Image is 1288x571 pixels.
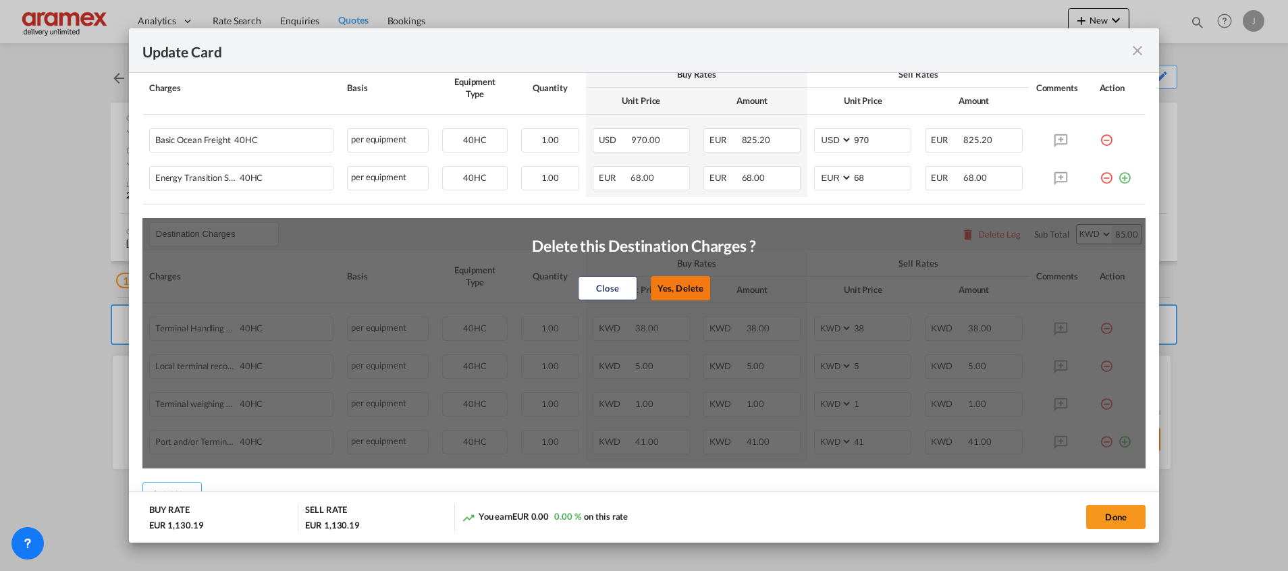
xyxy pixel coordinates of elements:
[1100,128,1113,142] md-icon: icon-minus-circle-outline red-400-fg
[807,88,918,114] th: Unit Price
[462,511,475,524] md-icon: icon-trending-up
[709,134,740,145] span: EUR
[512,511,549,522] span: EUR 0.00
[1100,166,1113,180] md-icon: icon-minus-circle-outline red-400-fg
[541,134,560,145] span: 1.00
[155,129,284,145] div: Basic Ocean Freight
[149,487,162,501] md-icon: icon-plus md-link-fg s20
[442,76,508,100] div: Equipment Type
[129,28,1159,542] md-dialog: Update Card Port ...
[142,42,1129,59] div: Update Card
[918,88,1029,114] th: Amount
[155,167,284,183] div: Energy Transition Surcharge
[931,134,961,145] span: EUR
[853,129,911,149] input: 970
[963,172,987,183] span: 68.00
[521,82,579,94] div: Quantity
[347,82,429,94] div: Basis
[742,172,766,183] span: 68.00
[1093,61,1146,114] th: Action
[149,519,207,531] div: EUR 1,130.19
[142,482,202,506] button: Add Leg
[1129,43,1146,59] md-icon: icon-close fg-AAA8AD m-0 pointer
[630,172,654,183] span: 68.00
[554,511,581,522] span: 0.00 %
[931,172,961,183] span: EUR
[305,519,360,531] div: EUR 1,130.19
[814,68,1022,80] div: Sell Rates
[853,167,911,187] input: 68
[463,172,487,183] span: 40HC
[305,504,347,519] div: SELL RATE
[742,134,770,145] span: 825.20
[697,88,807,114] th: Amount
[963,134,992,145] span: 825.20
[599,134,630,145] span: USD
[651,276,710,300] button: Yes, Delete
[532,235,756,256] p: Delete this Destination Charges ?
[231,135,258,145] span: 40HC
[1029,61,1093,114] th: Comments
[593,68,801,80] div: Buy Rates
[149,504,190,519] div: BUY RATE
[347,166,429,190] div: per equipment
[463,134,487,145] span: 40HC
[709,172,740,183] span: EUR
[462,510,628,524] div: You earn on this rate
[586,88,697,114] th: Unit Price
[631,134,660,145] span: 970.00
[149,82,333,94] div: Charges
[578,276,637,300] button: Close
[1118,166,1131,180] md-icon: icon-plus-circle-outline green-400-fg
[541,172,560,183] span: 1.00
[599,172,629,183] span: EUR
[162,490,194,498] div: Add Leg
[347,128,429,153] div: per equipment
[236,173,263,183] span: 40HC
[1086,505,1146,529] button: Done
